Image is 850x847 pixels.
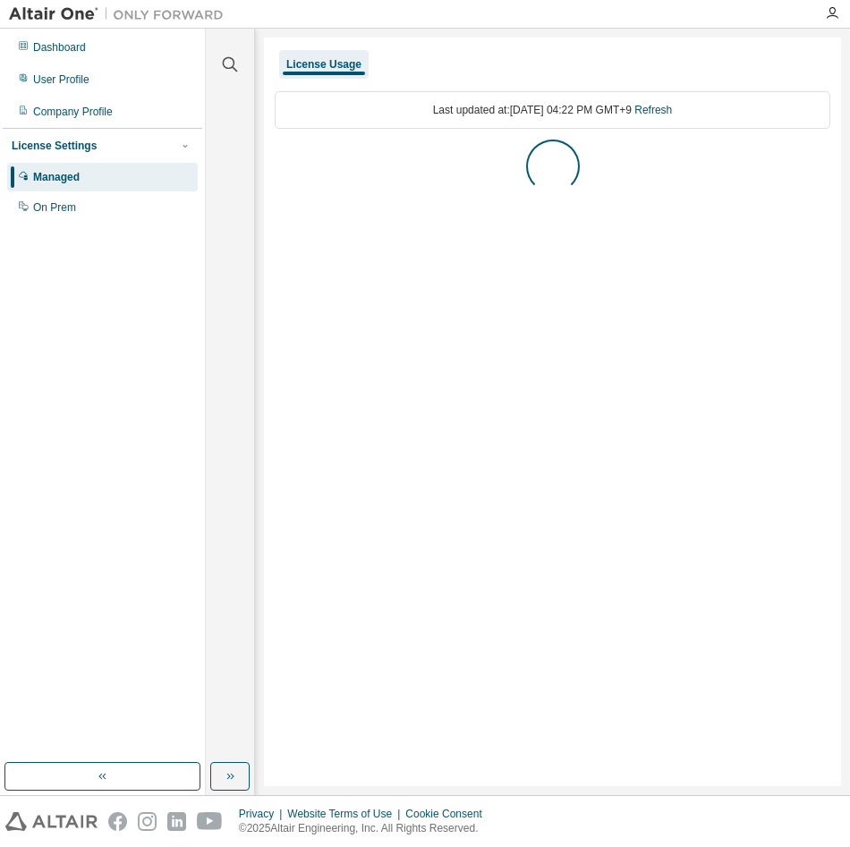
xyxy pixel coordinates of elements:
img: altair_logo.svg [5,812,98,831]
div: Privacy [239,807,287,821]
div: Website Terms of Use [287,807,405,821]
img: youtube.svg [197,812,223,831]
img: instagram.svg [138,812,157,831]
img: facebook.svg [108,812,127,831]
div: Managed [33,170,80,184]
div: Last updated at: [DATE] 04:22 PM GMT+9 [275,91,830,129]
img: Altair One [9,5,233,23]
div: On Prem [33,200,76,215]
img: linkedin.svg [167,812,186,831]
a: Refresh [634,104,672,116]
div: License Settings [12,139,97,153]
div: Cookie Consent [405,807,492,821]
div: License Usage [286,57,361,72]
div: Dashboard [33,40,86,55]
p: © 2025 Altair Engineering, Inc. All Rights Reserved. [239,821,493,836]
div: User Profile [33,72,89,87]
div: Company Profile [33,105,113,119]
